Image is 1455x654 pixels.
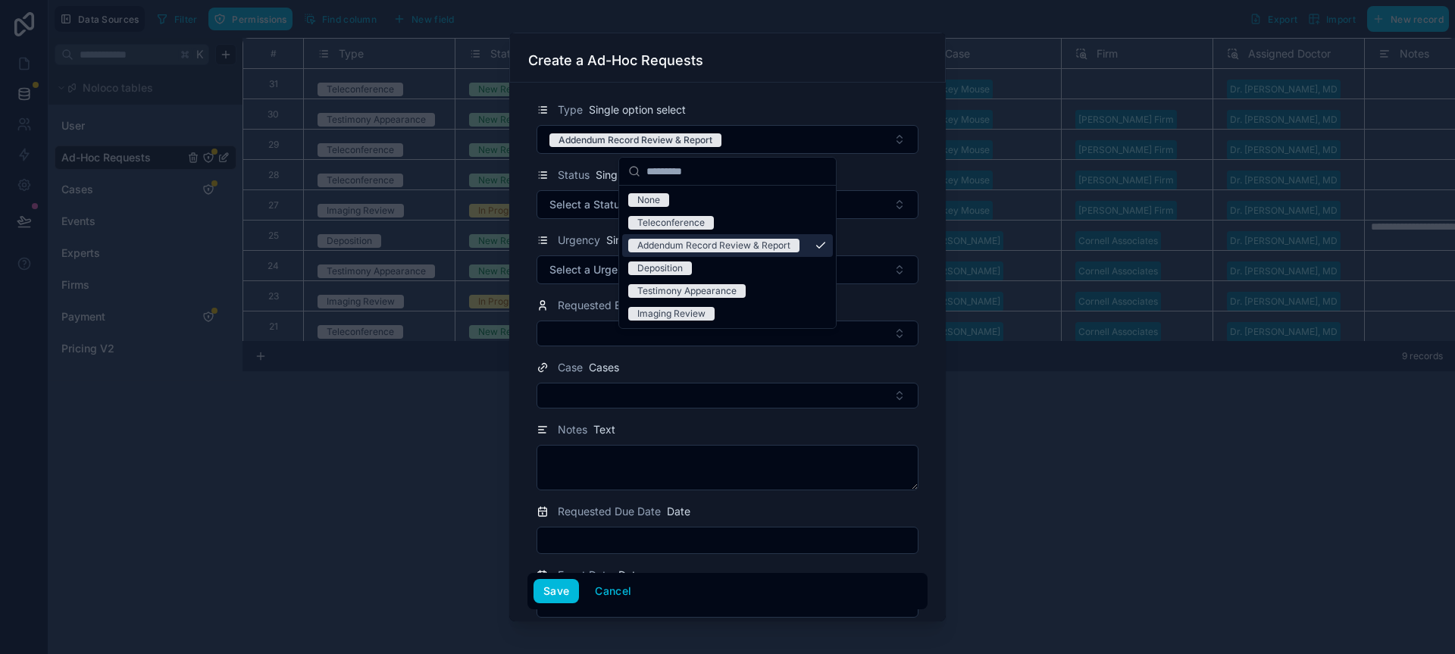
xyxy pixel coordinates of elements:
[596,167,693,183] span: Single option select
[558,568,612,583] span: Event Date
[637,239,790,252] div: Addendum Record Review & Report
[637,284,737,298] div: Testimony Appearance
[667,504,690,519] span: Date
[593,422,615,437] span: Text
[589,102,686,117] span: Single option select
[537,255,918,284] button: Select Button
[637,193,660,207] div: None
[585,579,641,603] button: Cancel
[637,216,705,230] div: Teleconference
[558,504,661,519] span: Requested Due Date
[637,307,706,321] div: Imaging Review
[528,52,703,70] h3: Create a Ad-Hoc Requests
[589,360,619,375] span: Cases
[549,197,626,212] span: Select a Status
[537,125,918,154] button: Select Button
[558,102,583,117] span: Type
[558,360,583,375] span: Case
[537,321,918,346] button: Select Button
[537,383,918,408] button: Select Button
[559,133,712,147] div: Addendum Record Review & Report
[619,186,836,328] div: Suggestions
[558,298,627,313] span: Requested By
[537,190,918,219] button: Select Button
[637,261,683,275] div: Deposition
[533,579,579,603] button: Save
[558,167,590,183] span: Status
[606,233,703,248] span: Single option select
[549,262,636,277] span: Select a Urgency
[618,568,642,583] span: Date
[558,422,587,437] span: Notes
[558,233,600,248] span: Urgency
